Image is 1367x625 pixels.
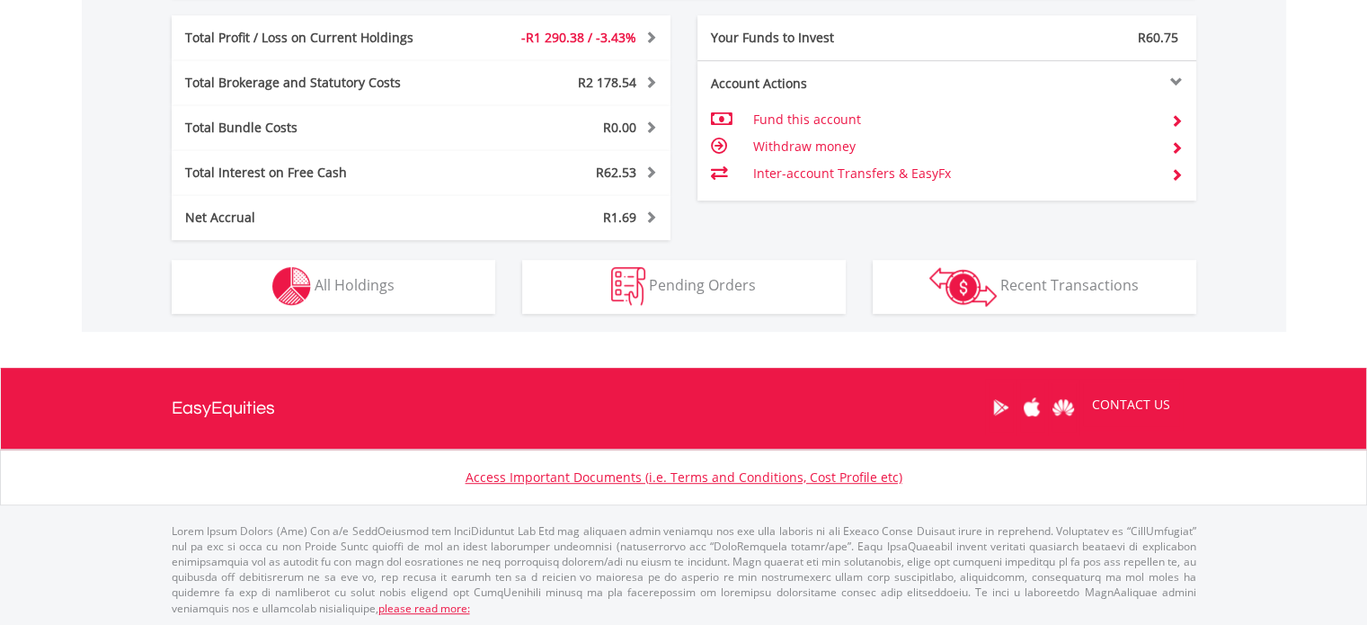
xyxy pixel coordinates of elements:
td: Inter-account Transfers & EasyFx [752,160,1156,187]
a: Huawei [1048,379,1079,435]
span: R60.75 [1138,29,1178,46]
button: Pending Orders [522,260,846,314]
div: Total Profit / Loss on Current Holdings [172,29,463,47]
span: R0.00 [603,119,636,136]
img: pending_instructions-wht.png [611,267,645,306]
a: CONTACT US [1079,379,1183,430]
span: -R1 290.38 / -3.43% [521,29,636,46]
div: Total Bundle Costs [172,119,463,137]
div: Account Actions [697,75,947,93]
img: holdings-wht.png [272,267,311,306]
span: R2 178.54 [578,74,636,91]
a: Access Important Documents (i.e. Terms and Conditions, Cost Profile etc) [466,469,902,486]
button: All Holdings [172,260,495,314]
div: Net Accrual [172,209,463,227]
span: Pending Orders [649,275,756,295]
div: Total Brokerage and Statutory Costs [172,74,463,92]
div: Total Interest on Free Cash [172,164,463,182]
span: R62.53 [596,164,636,181]
span: All Holdings [315,275,395,295]
a: Google Play [985,379,1016,435]
img: transactions-zar-wht.png [929,267,997,307]
p: Lorem Ipsum Dolors (Ame) Con a/e SeddOeiusmod tem InciDiduntut Lab Etd mag aliquaen admin veniamq... [172,523,1196,616]
td: Withdraw money [752,133,1156,160]
span: Recent Transactions [1000,275,1139,295]
a: EasyEquities [172,368,275,449]
a: please read more: [378,601,470,616]
span: R1.69 [603,209,636,226]
td: Fund this account [752,106,1156,133]
a: Apple [1016,379,1048,435]
button: Recent Transactions [873,260,1196,314]
div: Your Funds to Invest [697,29,947,47]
